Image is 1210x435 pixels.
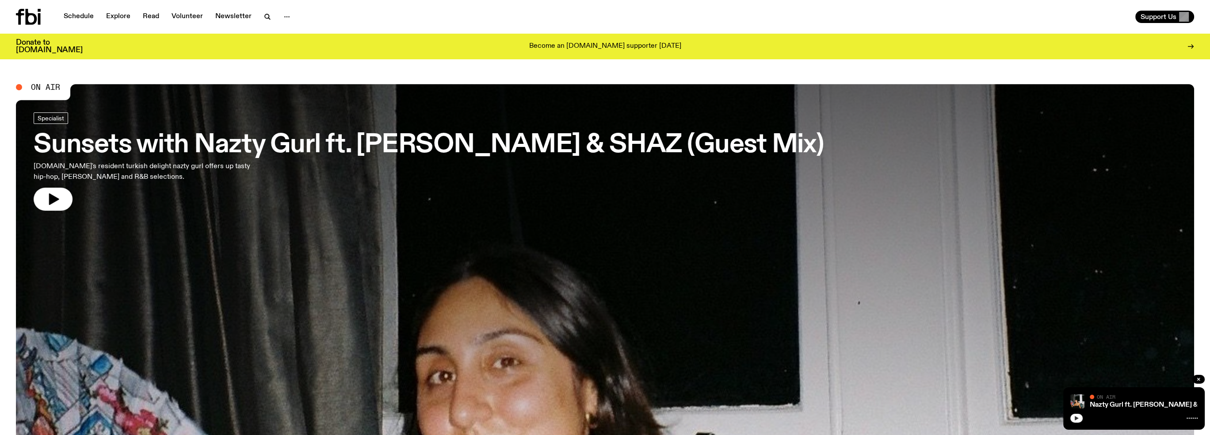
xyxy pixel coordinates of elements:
span: Support Us [1141,13,1176,21]
a: Specialist [34,112,68,124]
a: Read [137,11,164,23]
a: Sunsets with Nazty Gurl ft. [PERSON_NAME] & SHAZ (Guest Mix)[DOMAIN_NAME]'s resident turkish deli... [34,112,824,211]
a: Volunteer [166,11,208,23]
span: On Air [31,83,60,91]
a: Explore [101,11,136,23]
p: Become an [DOMAIN_NAME] supporter [DATE] [529,42,681,50]
a: Newsletter [210,11,257,23]
h3: Sunsets with Nazty Gurl ft. [PERSON_NAME] & SHAZ (Guest Mix) [34,133,824,158]
h3: Donate to [DOMAIN_NAME] [16,39,83,54]
p: [DOMAIN_NAME]'s resident turkish delight nazty gurl offers up tasty hip-hop, [PERSON_NAME] and R&... [34,161,260,182]
span: Specialist [38,115,64,121]
span: On Air [1097,394,1115,400]
a: Schedule [58,11,99,23]
button: Support Us [1135,11,1194,23]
